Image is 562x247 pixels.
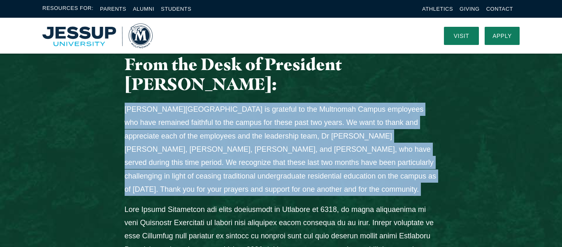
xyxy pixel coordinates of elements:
[422,6,453,12] a: Athletics
[3,3,559,11] div: Sort A > Z
[3,11,559,18] div: Sort New > Old
[42,4,93,14] span: Resources For:
[161,6,191,12] a: Students
[3,33,559,40] div: Options
[3,26,559,33] div: Delete
[444,27,479,45] a: Visit
[3,48,559,55] div: Rename
[125,103,438,196] p: [PERSON_NAME][GEOGRAPHIC_DATA] is grateful to the Multnomah Campus employees who have remained fa...
[42,24,153,48] a: Home
[100,6,126,12] a: Parents
[3,18,559,26] div: Move To ...
[3,40,559,48] div: Sign out
[125,54,342,94] span: From the Desk of President [PERSON_NAME]:
[485,27,520,45] a: Apply
[460,6,480,12] a: Giving
[42,24,153,48] img: Multnomah University Logo
[3,55,559,63] div: Move To ...
[486,6,513,12] a: Contact
[133,6,154,12] a: Alumni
